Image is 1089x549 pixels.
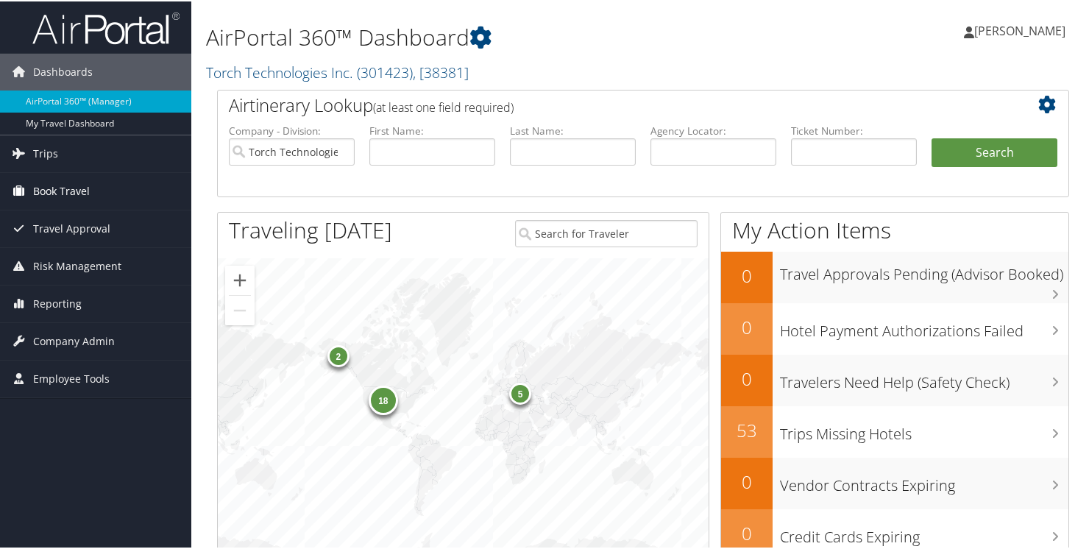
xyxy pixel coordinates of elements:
h2: 0 [721,520,773,545]
h3: Credit Cards Expiring [780,518,1068,546]
h3: Travelers Need Help (Safety Check) [780,364,1068,392]
button: Search [932,137,1057,166]
button: Zoom out [225,294,255,324]
label: Last Name: [510,122,636,137]
label: Agency Locator: [650,122,776,137]
h1: Traveling [DATE] [229,213,392,244]
div: 18 [368,384,397,414]
span: Dashboards [33,52,93,89]
h1: AirPortal 360™ Dashboard [206,21,789,52]
label: Company - Division: [229,122,355,137]
h2: 0 [721,262,773,287]
label: Ticket Number: [791,122,917,137]
a: 0Travel Approvals Pending (Advisor Booked) [721,250,1068,302]
a: Torch Technologies Inc. [206,61,469,81]
span: [PERSON_NAME] [974,21,1065,38]
h2: Airtinerary Lookup [229,91,987,116]
span: Risk Management [33,247,121,283]
span: Book Travel [33,171,90,208]
a: 0Hotel Payment Authorizations Failed [721,302,1068,353]
button: Zoom in [225,264,255,294]
span: Trips [33,134,58,171]
h1: My Action Items [721,213,1068,244]
img: airportal-logo.png [32,10,180,44]
input: Search for Traveler [515,219,698,246]
div: 2 [327,344,349,366]
span: Company Admin [33,322,115,358]
h2: 0 [721,468,773,493]
h3: Hotel Payment Authorizations Failed [780,312,1068,340]
a: 0Travelers Need Help (Safety Check) [721,353,1068,405]
span: , [ 38381 ] [413,61,469,81]
a: 0Vendor Contracts Expiring [721,456,1068,508]
h2: 53 [721,417,773,442]
span: Reporting [33,284,82,321]
h2: 0 [721,365,773,390]
span: Travel Approval [33,209,110,246]
h3: Travel Approvals Pending (Advisor Booked) [780,255,1068,283]
h2: 0 [721,314,773,339]
h3: Vendor Contracts Expiring [780,467,1068,495]
a: 53Trips Missing Hotels [721,405,1068,456]
h3: Trips Missing Hotels [780,415,1068,443]
label: First Name: [369,122,495,137]
div: 5 [509,381,531,403]
a: [PERSON_NAME] [964,7,1080,52]
span: Employee Tools [33,359,110,396]
span: ( 301423 ) [357,61,413,81]
span: (at least one field required) [373,98,514,114]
